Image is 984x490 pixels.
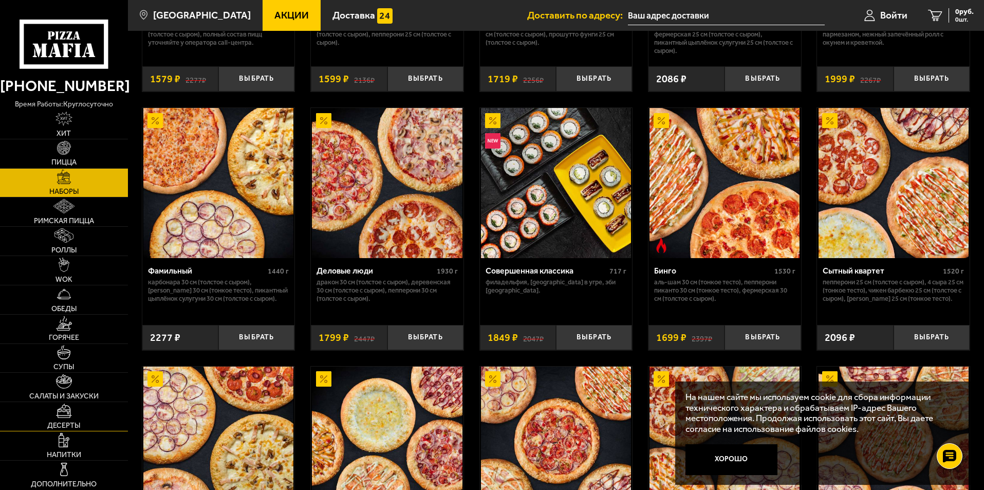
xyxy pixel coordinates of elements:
img: Акционный [485,371,500,387]
span: WOK [55,276,72,283]
img: Новинка [485,133,500,149]
button: Выбрать [725,325,801,350]
span: 1599 ₽ [319,74,349,84]
p: Пепперони 25 см (толстое с сыром), 4 сыра 25 см (тонкое тесто), Чикен Барбекю 25 см (толстое с сы... [823,278,964,303]
span: 1999 ₽ [825,74,855,84]
span: Войти [880,10,907,20]
span: Салаты и закуски [29,393,99,400]
span: Обеды [51,305,77,313]
div: Сытный квартет [823,266,940,276]
a: АкционныйФамильный [142,108,295,258]
span: Пицца [51,159,77,166]
a: АкционныйОстрое блюдоБинго [648,108,801,258]
a: АкционныйДеловые люди [311,108,463,258]
span: 1520 г [943,267,964,276]
div: Совершенная классика [486,266,607,276]
img: Акционный [822,113,838,129]
span: 1579 ₽ [150,74,180,84]
span: Акции [274,10,309,20]
img: Акционный [147,371,163,387]
img: Совершенная классика [481,108,631,258]
span: 2096 ₽ [825,333,855,343]
img: Острое блюдо [654,238,669,253]
img: Акционный [654,371,669,387]
span: Супы [53,364,74,371]
span: Десерты [47,422,80,429]
s: 2047 ₽ [523,333,544,343]
img: Деловые люди [312,108,462,258]
img: Акционный [147,113,163,129]
p: Пепперони Пиканто 25 см (тонкое тесто), Карбонара 25 см (толстое с сыром), Фермерская 25 см (толс... [654,14,795,56]
p: Карбонара 30 см (толстое с сыром), [PERSON_NAME] 30 см (тонкое тесто), Пикантный цыплёнок сулугун... [148,278,289,303]
span: 0 шт. [955,16,974,23]
span: [GEOGRAPHIC_DATA] [153,10,251,20]
p: На нашем сайте мы используем cookie для сбора информации технического характера и обрабатываем IP... [685,392,954,434]
button: Выбрать [387,66,463,92]
button: Выбрать [387,325,463,350]
span: 1799 ₽ [319,333,349,343]
span: 1530 г [774,267,795,276]
span: 1719 ₽ [488,74,518,84]
span: 2086 ₽ [656,74,686,84]
span: 0 руб. [955,8,974,15]
span: 2277 ₽ [150,333,180,343]
s: 2277 ₽ [185,74,206,84]
button: Выбрать [218,66,294,92]
s: 2447 ₽ [354,333,375,343]
span: Хит [57,130,71,137]
button: Хорошо [685,444,778,475]
span: 1849 ₽ [488,333,518,343]
input: Ваш адрес доставки [628,6,825,25]
s: 2397 ₽ [692,333,712,343]
span: Доставка [332,10,375,20]
a: АкционныйНовинкаСовершенная классика [480,108,633,258]
button: Выбрать [894,66,970,92]
span: Римская пицца [34,217,94,225]
button: Выбрать [556,66,632,92]
button: Выбрать [894,325,970,350]
img: Акционный [485,113,500,129]
img: Акционный [316,113,331,129]
span: 1699 ₽ [656,333,686,343]
button: Выбрать [556,325,632,350]
p: Аль-Шам 30 см (тонкое тесто), Пепперони Пиканто 30 см (тонкое тесто), Фермерская 30 см (толстое с... [654,278,795,303]
img: 15daf4d41897b9f0e9f617042186c801.svg [377,8,393,24]
span: Дополнительно [31,481,97,488]
img: Акционный [316,371,331,387]
span: 717 г [609,267,626,276]
img: Фамильный [143,108,293,258]
img: Акционный [654,113,669,129]
span: Роллы [51,247,77,254]
img: Сытный квартет [819,108,969,258]
span: Наборы [49,188,79,195]
span: Доставить по адресу: [527,10,628,20]
s: 2136 ₽ [354,74,375,84]
button: Выбрать [725,66,801,92]
img: Бинго [649,108,800,258]
p: Филадельфия, [GEOGRAPHIC_DATA] в угре, Эби [GEOGRAPHIC_DATA]. [486,278,627,295]
span: Горячее [49,334,79,341]
s: 2267 ₽ [860,74,881,84]
span: 1440 г [268,267,289,276]
span: 1930 г [437,267,458,276]
div: Фамильный [148,266,266,276]
p: Дракон 30 см (толстое с сыром), Деревенская 30 см (толстое с сыром), Пепперони 30 см (толстое с с... [317,278,458,303]
s: 2256 ₽ [523,74,544,84]
button: Выбрать [218,325,294,350]
a: АкционныйСытный квартет [817,108,970,258]
div: Деловые люди [317,266,434,276]
img: Акционный [822,371,838,387]
div: Бинго [654,266,772,276]
span: Напитки [47,451,81,459]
